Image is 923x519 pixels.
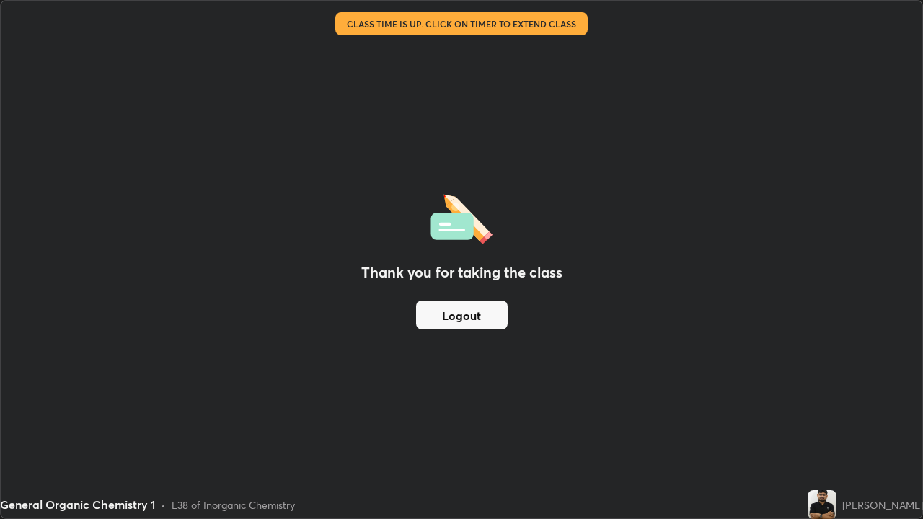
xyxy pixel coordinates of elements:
[808,490,836,519] img: d32c70f87a0b4f19b114348ebca7561d.jpg
[172,497,295,513] div: L38 of Inorganic Chemistry
[842,497,923,513] div: [PERSON_NAME]
[430,190,493,244] img: offlineFeedback.1438e8b3.svg
[161,497,166,513] div: •
[361,262,562,283] h2: Thank you for taking the class
[416,301,508,329] button: Logout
